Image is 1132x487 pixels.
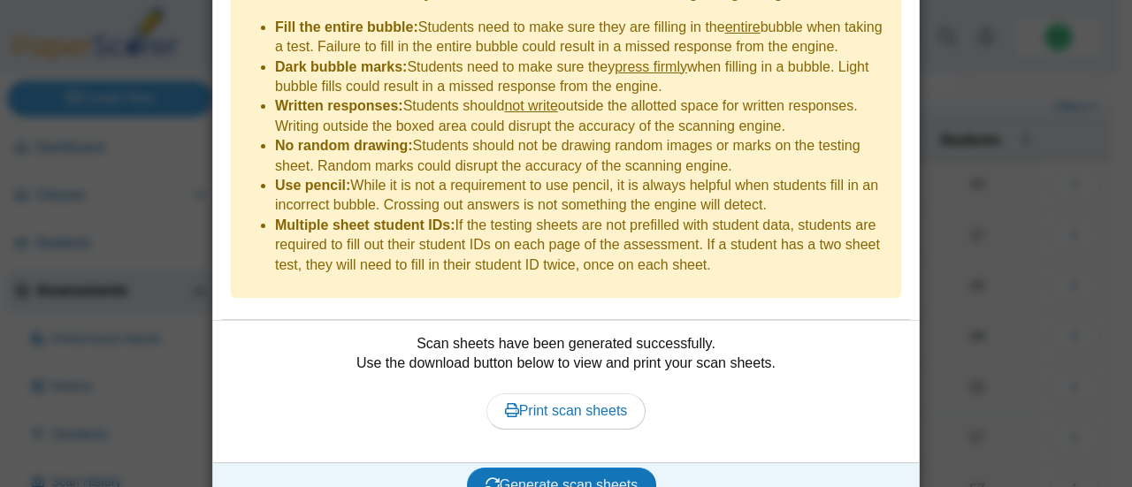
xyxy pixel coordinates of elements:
[275,178,350,193] b: Use pencil:
[275,216,892,275] li: If the testing sheets are not prefilled with student data, students are required to fill out thei...
[615,59,687,74] u: press firmly
[275,138,413,153] b: No random drawing:
[275,59,407,74] b: Dark bubble marks:
[486,393,646,429] a: Print scan sheets
[275,217,455,232] b: Multiple sheet student IDs:
[275,19,418,34] b: Fill the entire bubble:
[275,18,892,57] li: Students need to make sure they are filling in the bubble when taking a test. Failure to fill in ...
[275,96,892,136] li: Students should outside the allotted space for written responses. Writing outside the boxed area ...
[504,98,557,113] u: not write
[275,176,892,216] li: While it is not a requirement to use pencil, it is always helpful when students fill in an incorr...
[275,57,892,97] li: Students need to make sure they when filling in a bubble. Light bubble fills could result in a mi...
[275,136,892,176] li: Students should not be drawing random images or marks on the testing sheet. Random marks could di...
[222,334,910,449] div: Scan sheets have been generated successfully. Use the download button below to view and print you...
[725,19,761,34] u: entire
[275,98,403,113] b: Written responses:
[505,403,628,418] span: Print scan sheets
